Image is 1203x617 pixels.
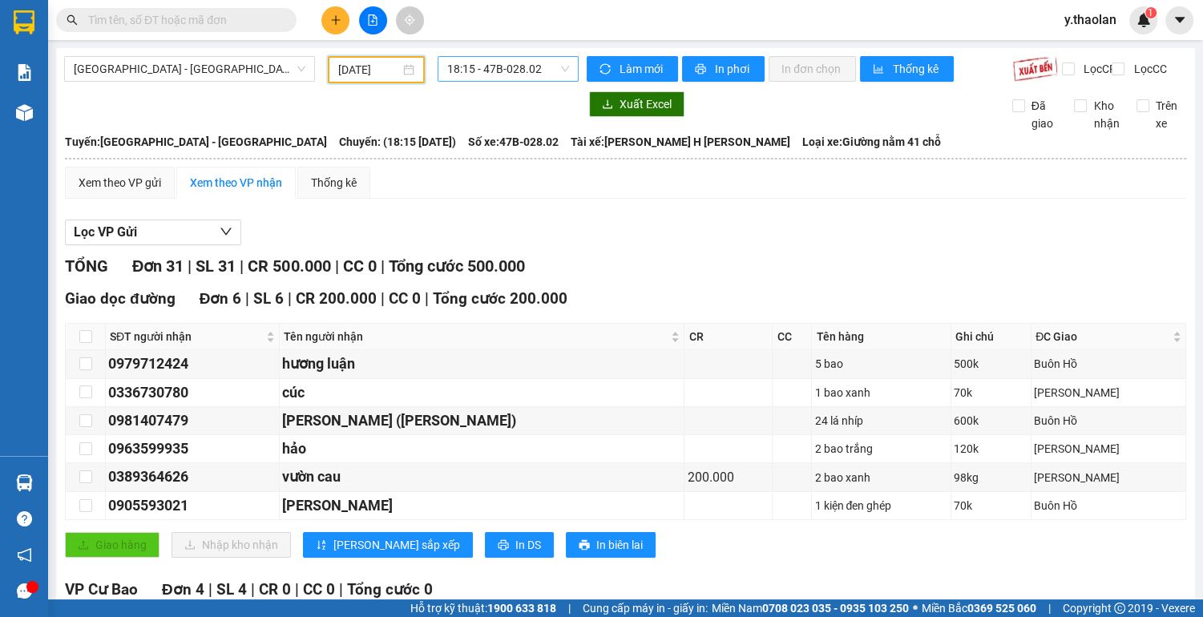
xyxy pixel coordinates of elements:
td: 0336730780 [106,379,280,407]
span: Đơn 6 [200,289,242,308]
div: 2 bao trắng [814,440,948,458]
span: CR 200.000 [296,289,377,308]
span: | [425,289,429,308]
span: 18:15 - 47B-028.02 [447,57,569,81]
button: downloadNhập kho nhận [172,532,291,558]
button: In đơn chọn [769,56,856,82]
div: 2 bao xanh [814,469,948,486]
th: Ghi chú [951,324,1031,350]
div: [PERSON_NAME] [282,494,682,517]
span: CR 500.000 [248,256,330,276]
span: CR 0 [259,580,291,599]
td: hương luận [280,350,685,378]
sup: 1 [1145,7,1157,18]
span: | [339,580,343,599]
span: SĐT người nhận [110,328,263,345]
td: vườn cau [280,463,685,491]
span: CC 0 [303,580,335,599]
div: 600k [954,412,1028,429]
td: 0905593021 [106,492,280,520]
span: Xuất Excel [620,95,672,113]
span: Tên người nhận [284,328,668,345]
div: 500k [954,355,1028,373]
span: copyright [1114,603,1125,614]
button: plus [321,6,349,34]
span: notification [17,547,32,563]
span: plus [330,14,341,26]
span: Miền Bắc [922,599,1036,617]
span: | [334,256,338,276]
div: 5 bao [814,355,948,373]
span: ĐC Giao [1035,328,1169,345]
span: In phơi [715,60,752,78]
th: CR [684,324,773,350]
td: 0979712424 [106,350,280,378]
span: Kho nhận [1087,97,1125,132]
button: syncLàm mới [587,56,678,82]
button: uploadGiao hàng [65,532,159,558]
span: printer [695,63,708,76]
span: Hỗ trợ kỹ thuật: [410,599,556,617]
td: 0963599935 [106,435,280,463]
span: sort-ascending [316,539,327,552]
td: cúc [280,379,685,407]
span: Tổng cước 500.000 [388,256,524,276]
span: | [251,580,255,599]
div: 0905593021 [108,494,277,517]
span: SL 6 [253,289,284,308]
img: warehouse-icon [16,474,33,491]
span: CC 0 [389,289,421,308]
div: hảo [282,438,682,460]
img: warehouse-icon [16,104,33,121]
th: CC [773,324,812,350]
span: ⚪️ [913,605,918,611]
th: Tên hàng [812,324,951,350]
div: 0979712424 [108,353,277,375]
button: aim [396,6,424,34]
span: In biên lai [596,536,643,554]
span: Làm mới [620,60,665,78]
img: 9k= [1012,56,1058,82]
div: 1 bao xanh [814,384,948,401]
div: 0389364626 [108,466,277,488]
span: | [381,289,385,308]
img: icon-new-feature [1136,13,1151,27]
span: Đã giao [1025,97,1063,132]
div: Thống kê [311,174,357,192]
span: CC 0 [342,256,376,276]
strong: 0369 525 060 [967,602,1036,615]
span: search [67,14,78,26]
div: cúc [282,381,682,404]
button: bar-chartThống kê [860,56,954,82]
input: Tìm tên, số ĐT hoặc mã đơn [88,11,277,29]
div: [PERSON_NAME] [1034,469,1183,486]
div: hương luận [282,353,682,375]
button: printerIn DS [485,532,554,558]
span: In DS [515,536,541,554]
b: Tuyến: [GEOGRAPHIC_DATA] - [GEOGRAPHIC_DATA] [65,135,327,148]
input: 14/08/2025 [338,61,400,79]
div: 70k [954,384,1028,401]
span: 1 [1148,7,1153,18]
span: download [602,99,613,111]
img: solution-icon [16,64,33,81]
div: vườn cau [282,466,682,488]
span: down [220,225,232,238]
span: [PERSON_NAME] sắp xếp [333,536,460,554]
span: sync [599,63,613,76]
div: Buôn Hồ [1034,497,1183,514]
span: Lọc CR [1077,60,1119,78]
span: aim [404,14,415,26]
span: Tài xế: [PERSON_NAME] H [PERSON_NAME] [571,133,790,151]
span: | [240,256,244,276]
span: message [17,583,32,599]
strong: 0708 023 035 - 0935 103 250 [762,602,909,615]
span: y.thaolan [1052,10,1129,30]
span: Thống kê [893,60,941,78]
span: printer [579,539,590,552]
span: Chuyến: (18:15 [DATE]) [339,133,456,151]
strong: 1900 633 818 [487,602,556,615]
span: caret-down [1173,13,1187,27]
button: printerIn phơi [682,56,765,82]
span: Số xe: 47B-028.02 [468,133,559,151]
